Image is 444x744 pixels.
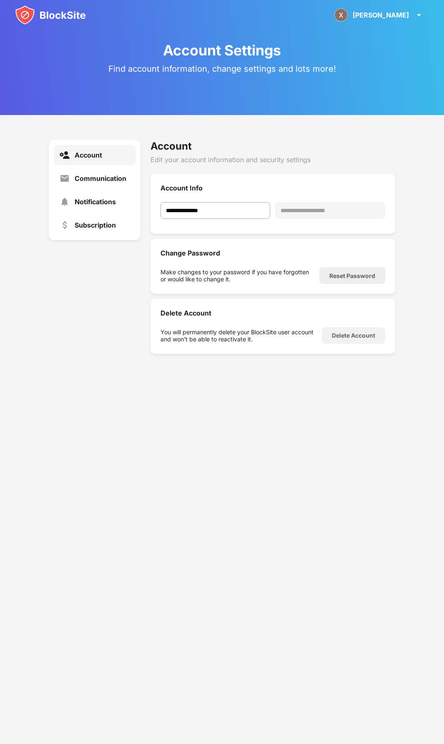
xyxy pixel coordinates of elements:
div: Subscription [75,221,116,229]
div: You will permanently delete your BlockSite user account and won’t be able to reactivate it. [161,328,317,343]
img: settings-communication.svg [60,173,70,183]
div: [PERSON_NAME] [353,11,409,19]
a: Account [54,145,135,165]
a: Notifications [54,192,135,212]
a: Communication [54,168,135,188]
div: Notifications [75,198,116,206]
div: Communication [75,174,126,183]
div: Account [151,140,395,152]
img: blocksite-icon.svg [15,5,86,25]
img: settings-subscription.svg [60,220,70,230]
div: Find account information, change settings and lots more! [108,64,336,74]
img: ACg8ocKNDG1r5m_t1oJil-W4MjR-B9VfB9LKDkU2ofIcA1hM6LnsoA=s96-c [334,8,348,22]
div: Account Info [161,184,385,192]
a: Subscription [54,215,135,235]
div: Reset Password [329,272,375,279]
img: settings-account-active.svg [60,150,70,160]
div: Delete Account [161,309,385,317]
div: Account Settings [163,42,281,59]
div: Make changes to your password if you have forgotten or would like to change it. [161,268,314,283]
div: Delete Account [332,332,375,339]
div: Edit your account information and security settings [151,155,395,164]
div: Account [75,151,102,159]
div: Change Password [161,249,385,257]
img: settings-notifications.svg [60,197,70,207]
